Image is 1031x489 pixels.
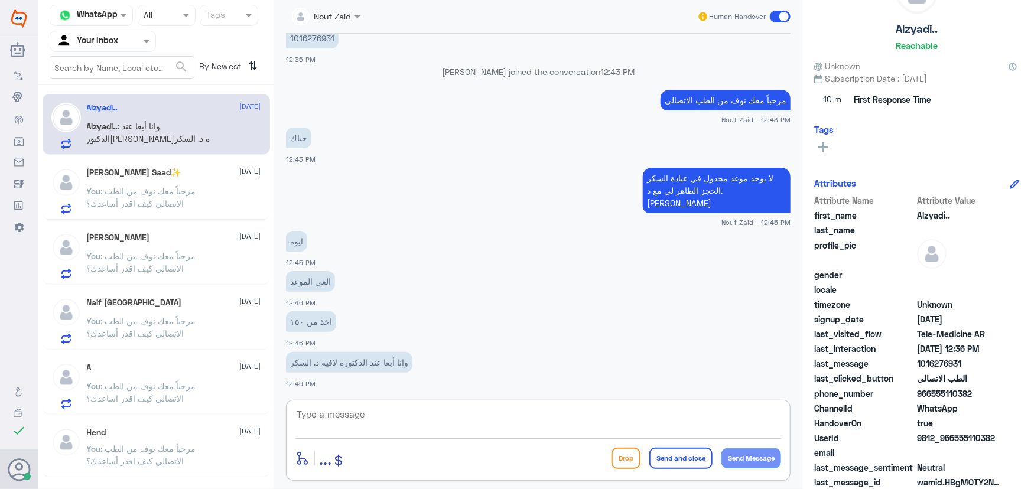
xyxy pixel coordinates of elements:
[917,313,1003,325] span: 2025-09-21T09:26:58.447Z
[319,447,331,468] span: ...
[204,8,225,24] div: Tags
[174,60,188,74] span: search
[240,231,261,242] span: [DATE]
[286,339,316,347] span: 12:46 PM
[721,217,791,227] span: Nouf Zaid - 12:45 PM
[240,166,261,177] span: [DATE]
[56,6,74,24] img: whatsapp.png
[917,387,1003,400] span: 966555110382
[87,251,196,273] span: : مرحباً معك نوف من الطب الاتصالي كيف اقدر أساعدك؟
[814,461,915,474] span: last_message_sentiment
[814,239,915,266] span: profile_pic
[643,168,791,213] p: 21/9/2025, 12:45 PM
[917,372,1003,384] span: الطب الاتصالي
[814,417,915,429] span: HandoverOn
[917,239,947,269] img: defaultAdmin.png
[814,328,915,340] span: last_visited_flow
[87,381,196,403] span: : مرحباً معك نوف من الطب الاتصالي كيف اقدر اساعدك؟
[896,22,938,36] h5: Alzyadi..
[661,90,791,110] p: 21/9/2025, 12:43 PM
[917,446,1003,459] span: null
[814,60,860,72] span: Unknown
[319,445,331,471] button: ...
[87,233,150,243] h5: عبدالكريم زباني
[240,426,261,436] span: [DATE]
[87,363,92,373] h5: A
[51,103,81,132] img: defaultAdmin.png
[917,343,1003,355] span: 2025-09-21T09:36:22.464Z
[917,461,1003,474] span: 0
[917,209,1003,221] span: Alzyadi..
[87,444,196,466] span: : مرحباً معك نوف من الطب الاتصالي كيف اقدر أساعدك؟
[286,56,316,63] span: 12:36 PM
[240,361,261,371] span: [DATE]
[917,476,1003,488] span: wamid.HBgMOTY2NTU1MTEwMzgyFQIAEhgUM0FGMTcxNTQ0NjQ0MTQzOTQzRDEA
[917,417,1003,429] span: true
[917,328,1003,340] span: Tele-Medicine AR
[814,372,915,384] span: last_clicked_button
[87,103,118,113] h5: Alzyadi..
[917,357,1003,370] span: 1016276931
[249,56,258,76] i: ⇅
[240,101,261,112] span: [DATE]
[286,271,335,292] p: 21/9/2025, 12:46 PM
[721,115,791,125] span: Nouf Zaid - 12:43 PM
[649,448,713,469] button: Send and close
[87,168,181,178] h5: Sara Saad✨
[51,363,81,392] img: defaultAdmin.png
[814,269,915,281] span: gender
[854,93,931,106] span: First Response Time
[286,311,336,332] p: 21/9/2025, 12:46 PM
[87,251,101,261] span: You
[240,296,261,307] span: [DATE]
[814,89,850,110] span: 10 m
[8,458,30,481] button: Avatar
[50,57,194,78] input: Search by Name, Local etc…
[814,209,915,221] span: first_name
[600,67,635,77] span: 12:43 PM
[814,72,1019,84] span: Subscription Date : [DATE]
[286,231,307,252] p: 21/9/2025, 12:45 PM
[814,178,856,188] h6: Attributes
[11,9,27,28] img: Widebot Logo
[917,283,1003,296] span: null
[286,259,316,266] span: 12:45 PM
[814,402,915,415] span: ChannelId
[87,121,210,144] span: : وانا أبغا عند الدكتور[PERSON_NAME]ه د. السكر
[814,387,915,400] span: phone_number
[87,186,101,196] span: You
[814,298,915,311] span: timezone
[12,423,26,438] i: check
[814,446,915,459] span: email
[709,11,766,22] span: Human Handover
[814,476,915,488] span: last_message_id
[286,380,316,387] span: 12:46 PM
[917,402,1003,415] span: 2
[917,298,1003,311] span: Unknown
[814,283,915,296] span: locale
[917,432,1003,444] span: 9812_966555110382
[56,32,74,50] img: yourInbox.svg
[286,299,316,307] span: 12:46 PM
[814,224,915,236] span: last_name
[721,448,781,468] button: Send Message
[87,444,101,454] span: You
[87,316,196,338] span: : مرحباً معك نوف من الطب الاتصالي كيف اقدر أساعدك؟
[286,128,311,148] p: 21/9/2025, 12:43 PM
[194,56,244,80] span: By Newest
[917,194,1003,207] span: Attribute Value
[286,155,316,163] span: 12:43 PM
[814,194,915,207] span: Attribute Name
[87,428,106,438] h5: Hend
[814,343,915,355] span: last_interaction
[51,428,81,457] img: defaultAdmin.png
[51,233,81,262] img: defaultAdmin.png
[51,168,81,197] img: defaultAdmin.png
[814,357,915,370] span: last_message
[814,432,915,444] span: UserId
[286,352,412,373] p: 21/9/2025, 12:46 PM
[87,298,182,308] h5: Naif Turki
[87,121,118,131] span: Alzyadi..
[814,124,834,135] h6: Tags
[896,40,938,51] h6: Reachable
